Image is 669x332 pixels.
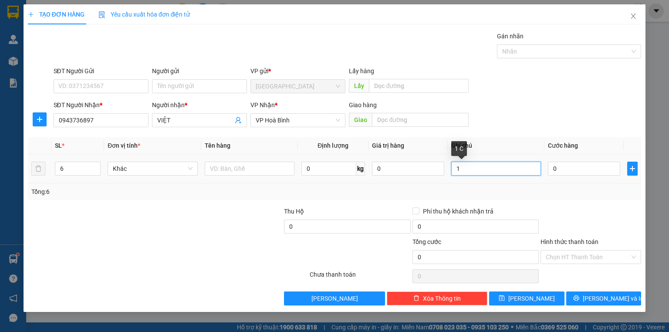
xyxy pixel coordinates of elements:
input: Dọc đường [372,113,469,127]
span: [PERSON_NAME] [311,294,358,303]
div: Chưa thanh toán [309,270,411,285]
span: Giá trị hàng [372,142,404,149]
img: icon [98,11,105,18]
span: VP Nhận [250,102,275,108]
span: [PERSON_NAME] và In [583,294,644,303]
span: plus [628,165,637,172]
th: Ghi chú [448,137,544,154]
button: Close [621,4,645,29]
span: delete [413,295,419,302]
div: SĐT Người Gửi [54,66,149,76]
b: Nhà Xe Hà My [50,6,116,17]
li: 0946 508 595 [4,30,166,41]
button: printer[PERSON_NAME] và In [566,291,642,305]
span: Sài Gòn [256,80,340,93]
span: Định lượng [318,142,348,149]
div: VP gửi [250,66,345,76]
span: Khác [113,162,192,175]
span: TẠO ĐƠN HÀNG [28,11,84,18]
span: VP Hoà Bình [256,114,340,127]
div: Người gửi [152,66,247,76]
span: printer [573,295,579,302]
div: 1 C [451,141,467,156]
span: SL [55,142,62,149]
label: Hình thức thanh toán [541,238,598,245]
span: Tổng cước [412,238,441,245]
span: phone [50,32,57,39]
span: Giao [349,113,372,127]
b: GỬI : [GEOGRAPHIC_DATA] [4,54,151,69]
span: Cước hàng [548,142,578,149]
div: Tổng: 6 [31,187,259,196]
span: Tên hàng [205,142,230,149]
span: plus [33,116,46,123]
span: save [499,295,505,302]
span: Lấy [349,79,369,93]
span: Xóa Thông tin [423,294,461,303]
input: VD: Bàn, Ghế [205,162,294,176]
input: Ghi Chú [451,162,541,176]
div: SĐT Người Nhận [54,100,149,110]
span: kg [356,162,365,176]
button: [PERSON_NAME] [284,291,385,305]
button: plus [627,162,638,176]
span: Yêu cầu xuất hóa đơn điện tử [98,11,190,18]
input: 0 [372,162,444,176]
span: [PERSON_NAME] [508,294,555,303]
input: Dọc đường [369,79,469,93]
label: Gán nhãn [497,33,524,40]
div: Người nhận [152,100,247,110]
span: Giao hàng [349,102,377,108]
button: plus [33,112,47,126]
span: plus [28,11,34,17]
span: user-add [235,117,242,124]
span: Đơn vị tính [108,142,140,149]
button: deleteXóa Thông tin [387,291,487,305]
span: Phí thu hộ khách nhận trả [419,207,497,216]
span: Thu Hộ [284,208,304,215]
button: delete [31,162,45,176]
span: environment [50,21,57,28]
li: 995 [PERSON_NAME] [4,19,166,30]
button: save[PERSON_NAME] [489,291,564,305]
span: close [630,13,637,20]
span: Lấy hàng [349,68,374,75]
